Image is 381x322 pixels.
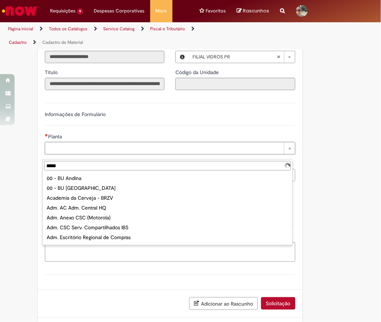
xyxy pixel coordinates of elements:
[44,193,291,203] div: Academia da Cerveja - BRZV
[43,172,292,245] ul: Planta
[44,242,291,252] div: Agudos
[44,223,291,233] div: Adm. CSC Serv. Compartilhados IBS
[44,203,291,213] div: Adm. AC Adm. Central HQ
[44,183,291,193] div: 00 - BU [GEOGRAPHIC_DATA]
[44,173,291,183] div: 00 - BU Andina
[44,213,291,223] div: Adm. Anexo CSC (Motorola)
[44,233,291,242] div: Adm. Escritório Regional de Compras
